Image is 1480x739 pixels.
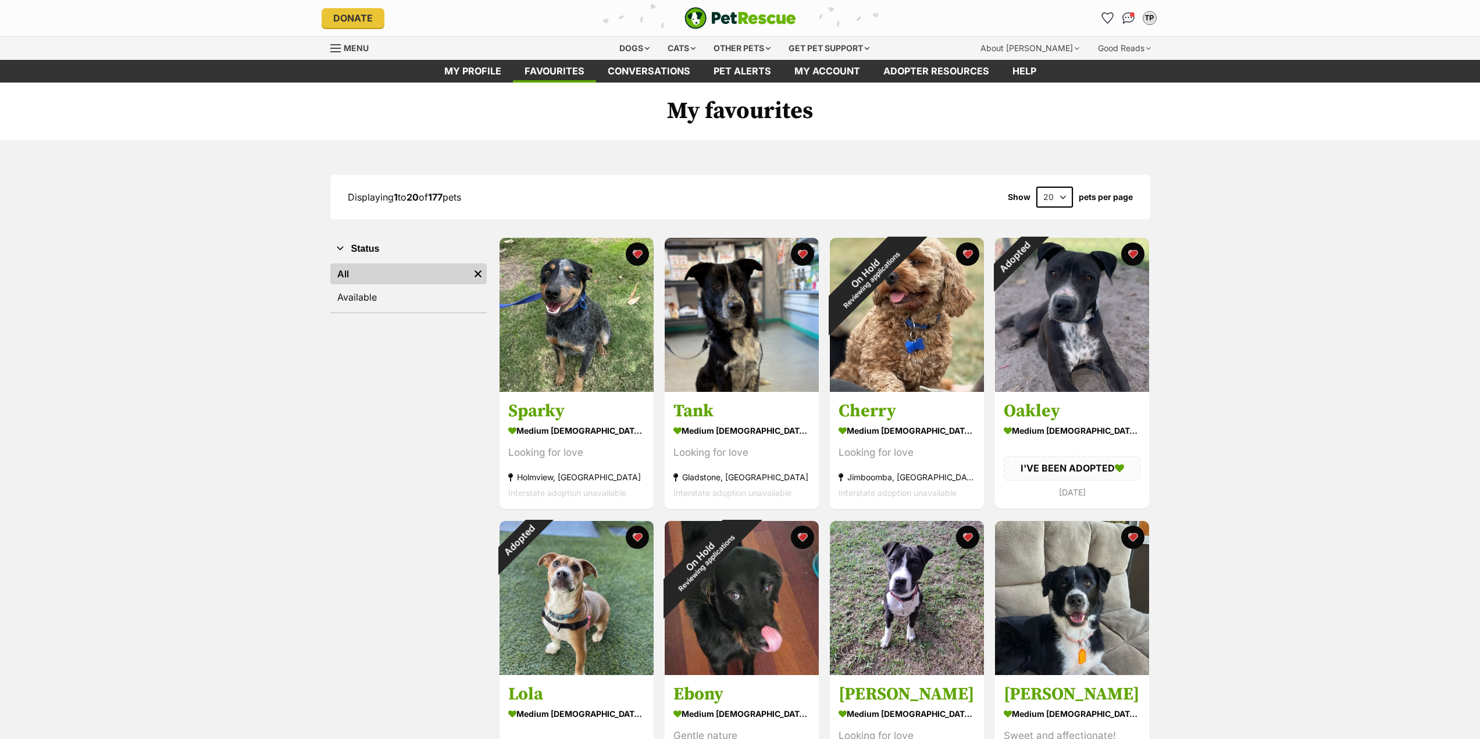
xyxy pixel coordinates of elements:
[1090,37,1159,60] div: Good Reads
[956,526,979,549] button: favourite
[830,521,984,675] img: Hannah
[839,401,975,423] h3: Cherry
[500,521,654,675] img: Lola
[830,392,984,510] a: Cherry medium [DEMOGRAPHIC_DATA] Dog Looking for love Jimboomba, [GEOGRAPHIC_DATA] Interstate ado...
[322,8,384,28] a: Donate
[830,238,984,392] img: Cherry
[344,43,369,53] span: Menu
[500,238,654,392] img: Sparky
[995,392,1149,509] a: Oakley medium [DEMOGRAPHIC_DATA] Dog I'VE BEEN ADOPTED [DATE] favourite
[508,683,645,705] h3: Lola
[469,263,487,284] a: Remove filter
[508,470,645,485] div: Holmview, [GEOGRAPHIC_DATA]
[839,705,975,722] div: medium [DEMOGRAPHIC_DATA] Dog
[1099,9,1159,27] ul: Account quick links
[1008,192,1030,202] span: Show
[673,683,810,705] h3: Ebony
[872,60,1001,83] a: Adopter resources
[1004,401,1140,423] h3: Oakley
[500,392,654,510] a: Sparky medium [DEMOGRAPHIC_DATA] Dog Looking for love Holmview, [GEOGRAPHIC_DATA] Interstate adop...
[995,238,1149,392] img: Oakley
[1121,526,1144,549] button: favourite
[702,60,783,83] a: Pet alerts
[839,445,975,461] div: Looking for love
[330,263,469,284] a: All
[1079,192,1133,202] label: pets per page
[626,526,649,549] button: favourite
[841,250,901,310] span: Reviewing applications
[839,488,957,498] span: Interstate adoption unavailable
[1121,242,1144,266] button: favourite
[508,423,645,440] div: medium [DEMOGRAPHIC_DATA] Dog
[995,521,1149,675] img: Lara
[673,401,810,423] h3: Tank
[330,287,487,308] a: Available
[639,495,767,623] div: On Hold
[508,705,645,722] div: medium [DEMOGRAPHIC_DATA] Dog
[406,191,419,203] strong: 20
[513,60,596,83] a: Favourites
[676,533,736,593] span: Reviewing applications
[995,383,1149,394] a: Adopted
[508,488,626,498] span: Interstate adoption unavailable
[348,191,461,203] span: Displaying to of pets
[839,423,975,440] div: medium [DEMOGRAPHIC_DATA] Dog
[665,666,819,677] a: On HoldReviewing applications
[508,445,645,461] div: Looking for love
[596,60,702,83] a: conversations
[433,60,513,83] a: My profile
[428,191,443,203] strong: 177
[830,383,984,394] a: On HoldReviewing applications
[673,705,810,722] div: medium [DEMOGRAPHIC_DATA] Dog
[684,7,796,29] img: logo-e224e6f780fb5917bec1dbf3a21bbac754714ae5b6737aabdf751b685950b380.svg
[394,191,398,203] strong: 1
[684,7,796,29] a: PetRescue
[1004,683,1140,705] h3: [PERSON_NAME]
[1001,60,1048,83] a: Help
[804,212,932,341] div: On Hold
[1119,9,1138,27] a: Conversations
[330,261,487,312] div: Status
[673,445,810,461] div: Looking for love
[626,242,649,266] button: favourite
[484,506,553,575] div: Adopted
[783,60,872,83] a: My account
[330,37,377,58] a: Menu
[1004,456,1140,481] div: I'VE BEEN ADOPTED
[1144,12,1156,24] div: TP
[665,521,819,675] img: Ebony
[839,683,975,705] h3: [PERSON_NAME]
[1122,12,1135,24] img: chat-41dd97257d64d25036548639549fe6c8038ab92f7586957e7f3b1b290dea8141.svg
[1099,9,1117,27] a: Favourites
[1004,705,1140,722] div: medium [DEMOGRAPHIC_DATA] Dog
[665,238,819,392] img: Tank
[1140,9,1159,27] button: My account
[791,242,814,266] button: favourite
[659,37,704,60] div: Cats
[330,241,487,256] button: Status
[705,37,779,60] div: Other pets
[673,488,791,498] span: Interstate adoption unavailable
[665,392,819,510] a: Tank medium [DEMOGRAPHIC_DATA] Dog Looking for love Gladstone, [GEOGRAPHIC_DATA] Interstate adopt...
[673,470,810,485] div: Gladstone, [GEOGRAPHIC_DATA]
[611,37,658,60] div: Dogs
[500,666,654,677] a: Adopted
[1004,423,1140,440] div: medium [DEMOGRAPHIC_DATA] Dog
[956,242,979,266] button: favourite
[979,223,1049,292] div: Adopted
[508,401,645,423] h3: Sparky
[780,37,878,60] div: Get pet support
[791,526,814,549] button: favourite
[839,470,975,485] div: Jimboomba, [GEOGRAPHIC_DATA]
[1004,484,1140,500] div: [DATE]
[673,423,810,440] div: medium [DEMOGRAPHIC_DATA] Dog
[972,37,1087,60] div: About [PERSON_NAME]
